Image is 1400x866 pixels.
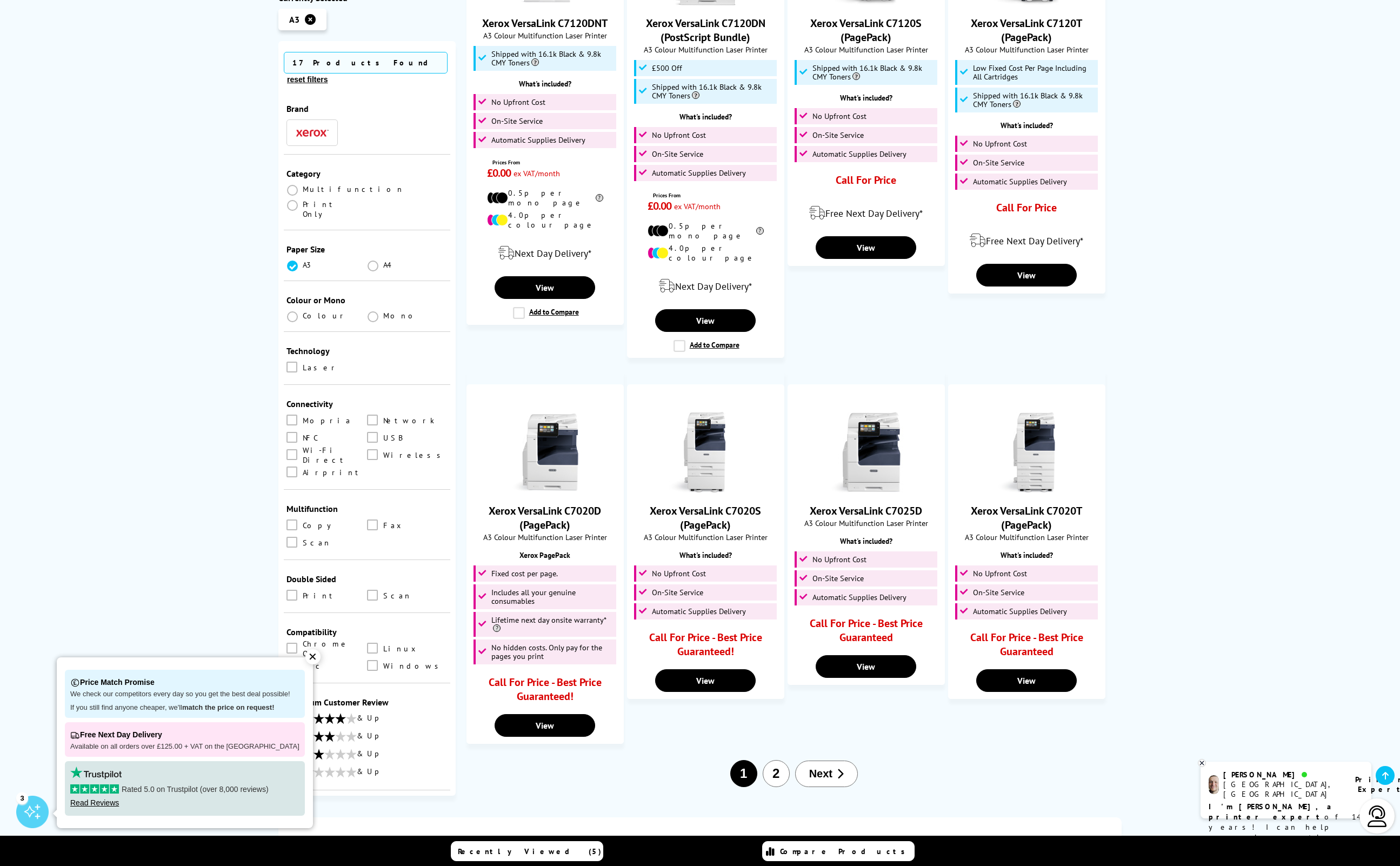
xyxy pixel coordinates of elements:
[812,150,906,158] span: Automatic Supplies Delivery
[795,761,858,787] button: Next
[648,243,764,263] li: 4.0p per colour page
[652,83,774,100] span: Shipped with 16.1k Black & 9.8k CMY Toners
[674,201,721,211] span: ex VAT/month
[825,484,906,495] a: Xerox VersaLink C7025D
[665,412,746,493] img: Xerox VersaLink C7020S (PagePack)
[969,630,1085,664] div: Call For Price - Best Price Guaranteed
[286,627,448,637] div: Compatibility
[16,792,28,804] div: 3
[491,136,585,144] span: Automatic Supplies Delivery
[633,532,778,542] span: A3 Colour Multifunction Laser Printer
[954,121,1099,130] div: What's included?
[794,198,939,228] div: modal_delivery
[70,784,299,794] p: Rated 5.0 on Trustpilot (over 8,000 reviews)
[976,669,1077,692] a: View
[665,484,746,495] a: Xerox VersaLink C7020S (PagePack)
[451,841,603,861] a: Recently Viewed (5)
[633,550,778,560] div: What's included?
[504,412,585,493] img: Xerox VersaLink C7020D (PagePack)
[284,52,448,74] span: 17 Products Found
[286,697,448,708] div: Minimum Customer Review
[472,238,618,268] div: modal_delivery
[1366,805,1388,827] img: user-headset-light.svg
[491,50,614,67] span: Shipped with 16.1k Black & 9.8k CMY Toners
[976,264,1077,287] a: View
[303,415,352,427] span: Mopria
[780,847,911,856] span: Compare Products
[472,550,618,560] div: Xerox PagePack
[655,669,756,692] a: View
[383,643,419,655] span: Linux
[650,504,761,532] a: Xerox VersaLink C7020S (PagePack)
[286,168,448,179] div: Category
[653,192,764,199] span: Prices From
[810,16,922,44] a: Xerox VersaLink C7120S (PagePack)
[491,588,614,605] span: Includes all your genuine consumables
[303,660,324,672] span: Mac
[655,309,756,332] a: View
[487,675,603,709] div: Call For Price - Best Price Guaranteed!
[286,749,448,761] li: & Up
[513,307,579,319] label: Add to Compare
[825,412,906,493] img: Xerox VersaLink C7025D
[472,79,618,89] div: What's included?
[286,345,448,356] div: Technology
[487,188,603,208] li: 0.5p per mono page
[816,236,916,259] a: View
[491,643,614,661] span: No hidden costs. Only pay for the pages you print
[383,660,444,672] span: Windows
[491,117,543,125] span: On-Site Service
[305,649,321,664] div: ✕
[492,159,603,166] span: Prices From
[286,244,448,255] div: Paper Size
[1223,780,1342,799] div: [GEOGRAPHIC_DATA], [GEOGRAPHIC_DATA]
[633,271,778,301] div: modal_delivery
[286,767,448,779] li: & Up
[954,532,1099,542] span: A3 Colour Multifunction Laser Printer
[70,784,119,794] img: stars-5.svg
[810,504,922,518] a: Xerox VersaLink C7025D
[303,537,331,549] span: Scan
[652,588,703,597] span: On-Site Service
[646,16,765,44] a: Xerox VersaLink C7120DN (PostScript Bundle)
[286,713,448,725] li: & Up
[458,847,602,856] span: Recently Viewed (5)
[973,158,1024,167] span: On-Site Service
[504,484,585,495] a: Xerox VersaLink C7020D (PagePack)
[284,75,331,84] button: reset filters
[472,30,618,41] span: A3 Colour Multifunction Laser Printer
[652,150,703,158] span: On-Site Service
[70,690,299,699] p: We check our competitors every day so you get the best deal possible!
[973,177,1067,186] span: Automatic Supplies Delivery
[674,340,739,352] label: Add to Compare
[303,184,404,194] span: Multifunction
[303,362,339,374] span: Laser
[495,276,595,299] a: View
[954,550,1099,560] div: What's included?
[286,103,448,114] div: Brand
[383,260,393,270] span: A4
[954,44,1099,55] span: A3 Colour Multifunction Laser Printer
[70,742,299,751] p: Available on all orders over £125.00 + VAT on the [GEOGRAPHIC_DATA]
[70,675,299,690] p: Price Match Promise
[491,98,545,106] span: No Upfront Cost
[808,173,924,192] div: Call For Price
[809,768,832,780] span: Next
[303,432,318,444] span: NFC
[986,412,1067,493] img: Xerox VersaLink C7020T (PagePack)
[648,199,672,213] span: £0.00
[812,555,866,564] span: No Upfront Cost
[1223,770,1342,780] div: [PERSON_NAME]
[303,519,339,531] span: Copy
[652,131,706,139] span: No Upfront Cost
[383,590,412,602] span: Scan
[652,64,682,72] span: £500 Off
[495,714,595,737] a: View
[303,590,337,602] span: Print
[973,569,1027,578] span: No Upfront Cost
[383,449,446,461] span: Wireless
[70,798,119,807] a: Read Reviews
[794,536,939,546] div: What's included?
[70,767,122,779] img: trustpilot rating
[514,168,560,178] span: ex VAT/month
